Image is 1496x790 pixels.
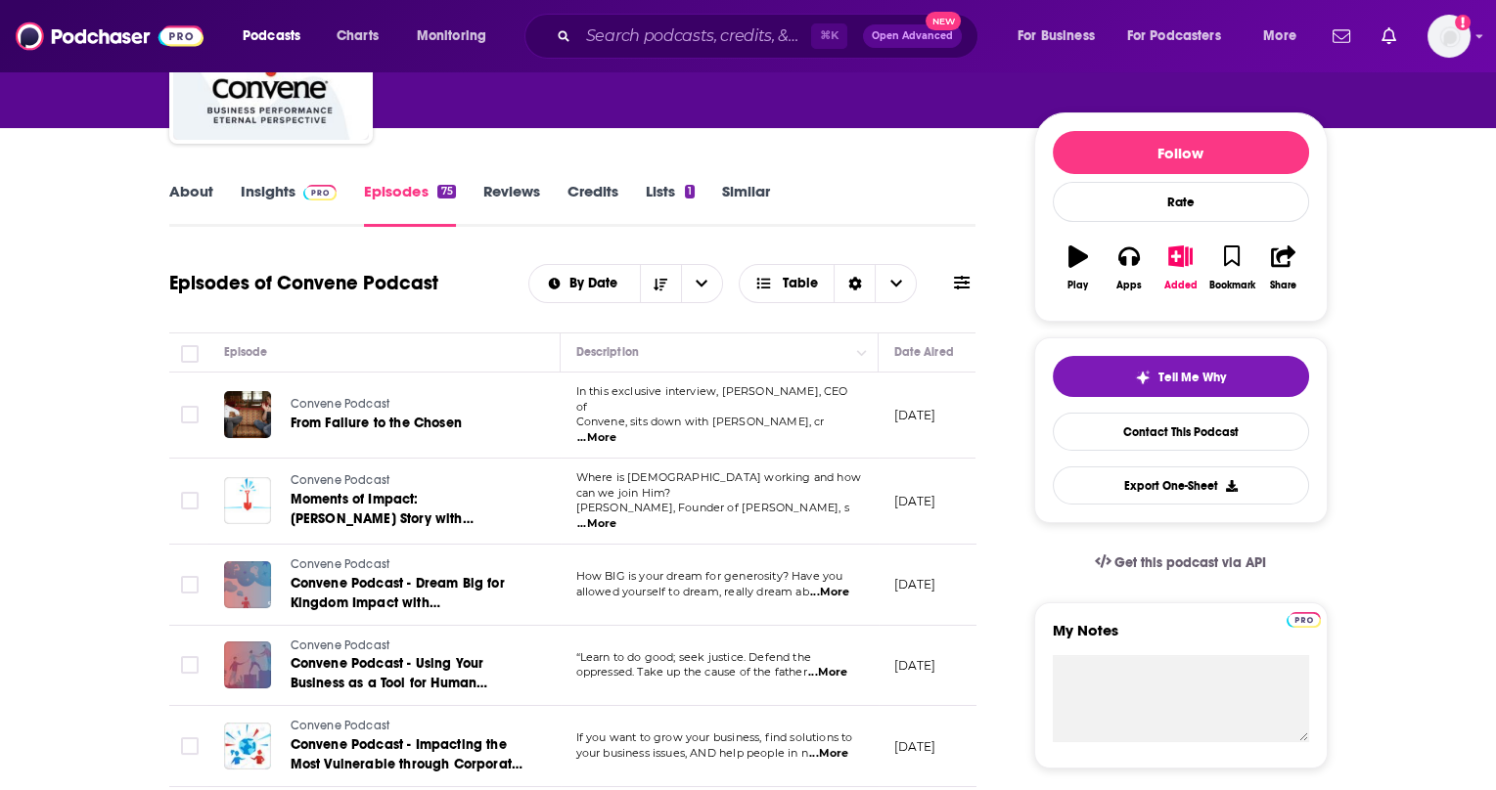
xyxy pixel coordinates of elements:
h2: Choose List sort [528,264,723,303]
a: Convene Podcast [291,718,525,735]
span: Podcasts [243,22,300,50]
a: Lists1 [646,182,695,227]
label: My Notes [1053,621,1309,655]
span: Toggle select row [181,492,199,509]
div: Date Aired [894,340,954,364]
button: Play [1053,233,1104,303]
a: InsightsPodchaser Pro [241,182,338,227]
p: [DATE] [894,407,936,423]
div: Rate [1053,182,1309,222]
a: Charts [324,21,390,52]
span: Table [783,277,818,290]
div: Added [1164,280,1198,291]
span: ...More [809,746,848,762]
span: For Podcasters [1127,22,1221,50]
a: Convene Podcast [291,396,523,414]
img: Podchaser Pro [303,185,338,200]
button: Follow [1053,131,1309,174]
button: Bookmark [1206,233,1257,303]
img: User Profile [1428,15,1471,58]
a: Episodes75 [364,182,455,227]
p: [DATE] [894,493,936,509]
span: ...More [577,516,616,532]
div: Play [1067,280,1088,291]
a: From Failure to the Chosen [291,414,523,433]
span: allowed yourself to dream, really dream ab [576,585,809,598]
input: Search podcasts, credits, & more... [578,21,811,52]
span: Toggle select row [181,737,199,755]
a: Reviews [483,182,540,227]
p: [DATE] [894,576,936,592]
img: Podchaser - Follow, Share and Rate Podcasts [16,18,204,55]
button: Sort Direction [640,265,681,302]
button: Choose View [739,264,918,303]
button: open menu [529,277,640,290]
a: Contact This Podcast [1053,413,1309,451]
span: New [926,12,961,30]
button: open menu [1249,21,1321,52]
span: Toggle select row [181,576,199,593]
button: open menu [1114,21,1249,52]
button: open menu [681,265,722,302]
button: Export One-Sheet [1053,466,1309,505]
a: Convene Podcast - Dream Big for Kingdom Impact with [PERSON_NAME] [291,574,525,613]
span: Logged in as antonettefrontgate [1428,15,1471,58]
a: About [169,182,213,227]
span: Tell Me Why [1158,370,1226,385]
p: [DATE] [894,738,936,755]
span: Monitoring [417,22,486,50]
span: For Business [1018,22,1095,50]
a: Moments of Impact: [PERSON_NAME] Story with [PERSON_NAME] [291,490,525,529]
button: Column Actions [850,341,874,365]
span: In this exclusive interview, [PERSON_NAME], CEO of [576,384,848,414]
div: Bookmark [1208,280,1254,291]
span: Convene Podcast [291,397,390,411]
span: Convene, sits down with [PERSON_NAME], cr [576,415,825,428]
span: Charts [337,22,379,50]
div: Episode [224,340,268,364]
div: Search podcasts, credits, & more... [543,14,997,59]
div: Share [1270,280,1296,291]
span: ...More [810,585,849,600]
a: Credits [567,182,618,227]
div: Description [576,340,639,364]
div: Sort Direction [834,265,875,302]
span: Convene Podcast [291,473,390,487]
span: [PERSON_NAME], Founder of [PERSON_NAME], s [576,501,849,514]
span: Convene Podcast [291,557,390,571]
a: Convene Podcast [291,472,525,490]
span: Toggle select row [181,406,199,423]
a: Convene Podcast - Impacting the Most Vulnerable through Corporate Partnership with [PERSON_NAME] [291,735,525,774]
span: Open Advanced [872,31,953,41]
span: If you want to grow your business, find solutions to [576,730,853,744]
span: More [1263,22,1296,50]
button: open menu [229,21,326,52]
div: 1 [685,185,695,198]
span: Convene Podcast - Using Your Business as a Tool for Human Flourishing with [PERSON_NAME] [291,655,502,711]
a: Convene Podcast [291,556,525,574]
button: Open AdvancedNew [863,24,962,48]
span: your business issues, AND help people in n [576,746,808,760]
span: How BIG is your dream for generosity? Have you [576,569,843,583]
a: Get this podcast via API [1079,539,1283,587]
span: “Learn to do good; seek justice. Defend the [576,650,811,664]
div: 75 [437,185,455,198]
span: ⌘ K [811,23,847,49]
svg: Add a profile image [1455,15,1471,30]
a: Similar [722,182,770,227]
a: Pro website [1287,609,1321,628]
span: Where is [DEMOGRAPHIC_DATA] working and how can we join Him? [576,470,861,500]
a: Convene Podcast [291,637,525,655]
button: open menu [1004,21,1119,52]
button: Share [1257,233,1308,303]
span: ...More [577,430,616,446]
img: Podchaser Pro [1287,612,1321,628]
span: Get this podcast via API [1114,554,1266,571]
a: Show notifications dropdown [1325,20,1358,53]
span: Convene Podcast - Dream Big for Kingdom Impact with [PERSON_NAME] [291,575,505,631]
span: By Date [569,277,624,290]
button: tell me why sparkleTell Me Why [1053,356,1309,397]
span: From Failure to the Chosen [291,415,462,431]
